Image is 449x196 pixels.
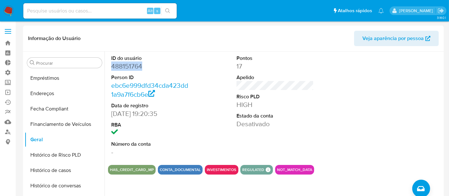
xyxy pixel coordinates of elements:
[25,132,105,147] button: Geral
[378,8,384,13] a: Notificações
[25,86,105,101] button: Endereços
[111,81,188,99] a: ebc6e999dfd34cda423dd1a9a7f6cb6e
[111,62,189,71] dd: 488151764
[236,62,314,71] dd: 17
[23,7,177,15] input: Pesquise usuários ou casos...
[161,6,174,15] button: search-icon
[236,93,314,100] dt: Risco PLD
[156,8,158,14] span: s
[25,117,105,132] button: Financiamento de Veículos
[28,35,81,42] h1: Informação do Usuário
[236,74,314,81] dt: Apelido
[25,147,105,163] button: Histórico de Risco PLD
[111,121,189,128] dt: RBA
[111,102,189,109] dt: Data de registro
[362,31,424,46] span: Veja aparência por pessoa
[25,101,105,117] button: Fecha Compliant
[25,70,105,86] button: Empréstimos
[111,74,189,81] dt: Person ID
[111,141,189,148] dt: Número da conta
[236,100,314,109] dd: HIGH
[111,109,189,118] dd: [DATE] 19:20:35
[36,60,99,66] input: Procurar
[399,8,435,14] p: alexandra.macedo@mercadolivre.com
[338,7,372,14] span: Atalhos rápidos
[111,148,189,157] dd: -
[236,119,314,128] dd: Desativado
[236,55,314,62] dt: Pontos
[25,163,105,178] button: Histórico de casos
[354,31,439,46] button: Veja aparência por pessoa
[30,60,35,65] button: Procurar
[236,112,314,119] dt: Estado da conta
[111,55,189,62] dt: ID do usuário
[148,8,153,14] span: Alt
[25,178,105,193] button: Histórico de conversas
[437,7,444,14] a: Sair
